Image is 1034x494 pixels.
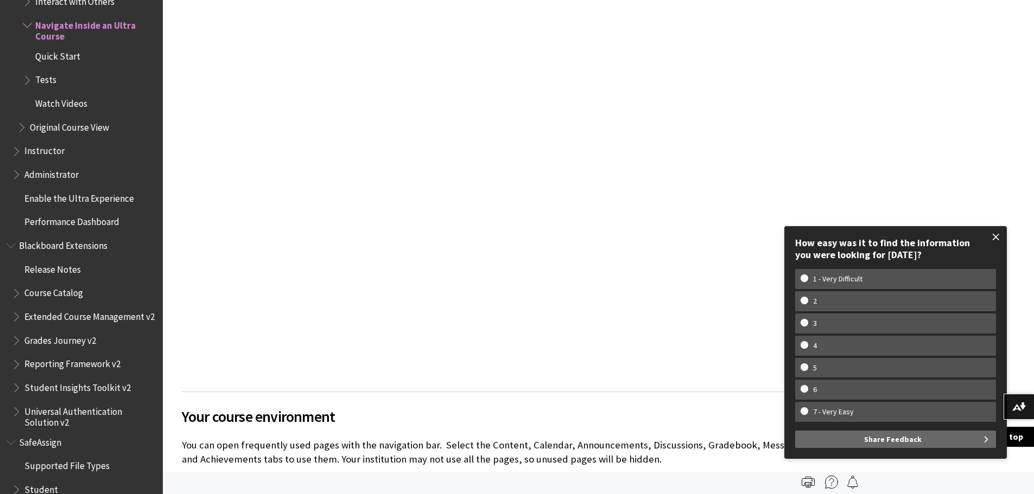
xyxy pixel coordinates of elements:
div: How easy was it to find the information you were looking for [DATE]? [795,237,996,260]
span: Supported File Types [24,457,110,472]
span: Universal Authentication Solution v2 [24,402,155,428]
span: Enable the Ultra Experience [24,189,134,204]
w-span: 7 - Very Easy [801,407,866,416]
button: Share Feedback [795,431,996,448]
img: More help [825,476,838,489]
span: Tests [35,71,56,86]
span: Share Feedback [864,431,922,448]
span: Student Insights Toolkit v2 [24,378,131,393]
span: Blackboard Extensions [19,236,107,251]
span: Quick Start [35,47,80,62]
span: Navigate Inside an Ultra Course [35,16,155,42]
w-span: 1 - Very Difficult [801,274,875,284]
w-span: 4 [801,341,829,350]
w-span: 6 [801,385,829,394]
span: Original Course View [30,118,109,133]
span: Instructor [24,142,65,157]
w-span: 2 [801,297,829,306]
span: Performance Dashboard [24,213,119,228]
img: Print [802,476,815,489]
span: Watch Videos [35,94,87,109]
w-span: 5 [801,363,829,373]
span: Extended Course Management v2 [24,307,155,322]
span: Your course environment [182,405,855,428]
span: Release Notes [24,260,81,275]
span: SafeAssign [19,433,61,448]
nav: Book outline for Blackboard Extensions [7,236,156,428]
span: Course Catalog [24,284,83,299]
span: Reporting Framework v2 [24,355,120,370]
img: Follow this page [846,476,859,489]
span: Administrator [24,165,79,180]
span: Grades Journey v2 [24,331,96,346]
w-span: 3 [801,319,829,328]
p: You can open frequently used pages with the navigation bar. Select the Content, Calendar, Announc... [182,438,855,466]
